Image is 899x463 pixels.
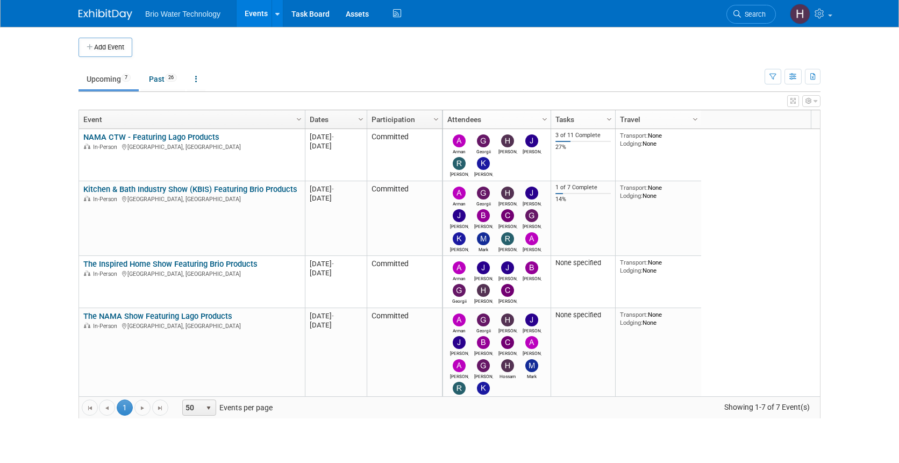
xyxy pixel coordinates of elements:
div: Hossam El Rafie [498,372,517,379]
span: Column Settings [295,115,303,124]
div: None specified [555,259,611,267]
span: select [204,404,213,412]
a: Go to the previous page [99,400,115,416]
img: James Kang [525,187,538,200]
span: 50 [183,400,201,415]
img: Giancarlo Barzotti [525,209,538,222]
span: Brio Water Technology [145,10,220,18]
a: Dates [310,110,360,129]
div: Cynthia Mendoza [498,349,517,356]
div: Ryan McMillin [450,170,469,177]
a: Travel [620,110,694,129]
span: In-Person [93,196,120,203]
img: Brandye Gahagan [477,209,490,222]
img: Cynthia Mendoza [501,209,514,222]
img: Harry Mesak [790,4,810,24]
div: Arman Melkonian [450,200,469,206]
span: Transport: [620,311,648,318]
div: Harry Mesak [474,297,493,304]
div: [GEOGRAPHIC_DATA], [GEOGRAPHIC_DATA] [83,321,300,330]
td: Committed [367,308,442,406]
img: Arturo Martinovich [453,359,466,372]
img: Kimberly Alegria [477,157,490,170]
div: Giancarlo Barzotti [474,372,493,379]
img: In-Person Event [84,323,90,328]
div: Ryan McMillin [498,245,517,252]
span: Column Settings [540,115,549,124]
div: James Kang [523,147,541,154]
div: Arman Melkonian [450,326,469,333]
div: 14% [555,196,611,203]
img: Mark Melkonian [477,232,490,245]
div: Georgii Tsatrian [474,200,493,206]
span: - [332,133,334,141]
span: Go to the previous page [103,404,111,412]
div: 3 of 11 Complete [555,132,611,139]
img: Arman Melkonian [453,314,466,326]
span: Column Settings [691,115,700,124]
span: Column Settings [605,115,613,124]
img: In-Person Event [84,144,90,149]
div: Brandye Gahagan [474,349,493,356]
img: Arman Melkonian [453,261,466,274]
div: 27% [555,144,611,151]
a: Upcoming7 [79,69,139,89]
img: In-Person Event [84,270,90,276]
button: Add Event [79,38,132,57]
div: Angela Moyano [523,245,541,252]
a: Kitchen & Bath Industry Show (KBIS) Featuring Brio Products [83,184,297,194]
img: Kimberly Alegria [477,382,490,395]
img: Ryan McMillin [453,157,466,170]
img: James Park [453,209,466,222]
img: In-Person Event [84,196,90,201]
div: Georgii Tsatrian [474,147,493,154]
img: Harry Mesak [477,284,490,297]
a: NAMA CTW - Featuring Lago Products [83,132,219,142]
a: Go to the last page [152,400,168,416]
span: - [332,185,334,193]
div: Mark Melkonian [474,245,493,252]
a: Column Settings [355,110,367,126]
span: Go to the first page [85,404,94,412]
div: Kimberly Alegria [474,395,493,402]
a: Attendees [447,110,544,129]
div: None None [620,132,697,147]
span: Lodging: [620,140,643,147]
span: Search [741,10,766,18]
img: James Kang [525,134,538,147]
div: Arman Melkonian [450,274,469,281]
div: Giancarlo Barzotti [523,222,541,229]
a: Go to the next page [134,400,151,416]
a: Column Settings [294,110,305,126]
img: Harry Mesak [501,134,514,147]
div: Brandye Gahagan [474,222,493,229]
a: The Inspired Home Show Featuring Brio Products [83,259,258,269]
img: Cynthia Mendoza [501,284,514,297]
img: ExhibitDay [79,9,132,20]
div: Arman Melkonian [450,147,469,154]
div: James Park [450,349,469,356]
div: Brandye Gahagan [523,274,541,281]
div: [DATE] [310,320,362,330]
span: Events per page [169,400,283,416]
span: 7 [122,74,131,82]
span: Lodging: [620,267,643,274]
a: Search [726,5,776,24]
td: Committed [367,256,442,308]
span: - [332,312,334,320]
span: - [332,260,334,268]
img: Arman Melkonian [453,187,466,200]
img: James Kang [525,314,538,326]
span: In-Person [93,270,120,277]
img: Arman Melkonian [453,134,466,147]
div: [GEOGRAPHIC_DATA], [GEOGRAPHIC_DATA] [83,142,300,151]
img: Angela Moyano [525,232,538,245]
img: Hossam El Rafie [501,359,514,372]
div: Harry Mesak [498,326,517,333]
div: James Park [498,274,517,281]
img: Georgii Tsatrian [477,187,490,200]
img: Georgii Tsatrian [477,134,490,147]
div: 1 of 7 Complete [555,184,611,191]
div: [DATE] [310,259,362,268]
span: 26 [165,74,177,82]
